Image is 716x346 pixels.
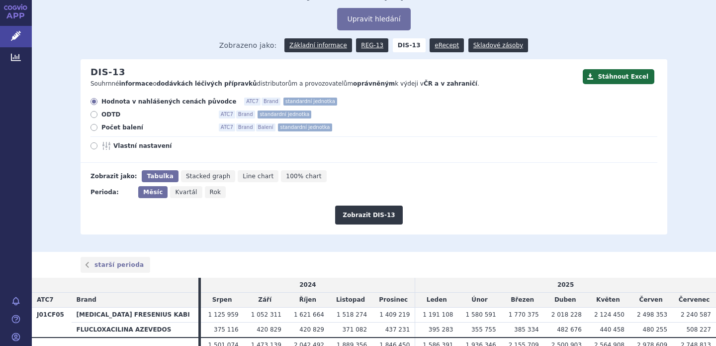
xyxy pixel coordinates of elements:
span: 1 621 664 [294,311,324,318]
span: Brand [262,98,280,106]
button: Zobrazit DIS-13 [335,206,402,225]
span: Kvartál [175,189,197,196]
span: 2 498 353 [637,311,667,318]
span: 480 255 [643,326,668,333]
a: REG-13 [356,38,388,52]
span: Počet balení [101,123,211,131]
span: 437 231 [385,326,410,333]
span: 1 770 375 [509,311,539,318]
td: Únor [458,293,501,308]
span: 1 518 274 [337,311,367,318]
div: Zobrazit jako: [90,170,137,182]
span: 2 124 450 [594,311,625,318]
td: Srpen [201,293,244,308]
span: 1 409 219 [379,311,410,318]
span: ATC7 [219,111,235,118]
span: Brand [236,123,255,131]
span: 355 755 [471,326,496,333]
span: Rok [210,189,221,196]
span: standardní jednotka [283,98,337,106]
span: 1 580 591 [466,311,496,318]
span: 440 458 [600,326,625,333]
div: Perioda: [90,186,133,198]
span: ODTD [101,111,211,118]
td: Červen [629,293,672,308]
span: 375 116 [214,326,239,333]
span: Zobrazeno jako: [219,38,277,52]
a: starší perioda [81,257,150,273]
th: FLUCLOXACILINA AZEVEDOS [72,322,198,337]
span: 385 334 [514,326,539,333]
button: Stáhnout Excel [583,69,654,84]
span: 1 052 311 [251,311,281,318]
span: Hodnota v nahlášených cenách původce [101,98,236,106]
strong: informace [119,80,153,87]
strong: oprávněným [353,80,395,87]
h2: DIS-13 [90,67,125,78]
strong: dodávkách léčivých přípravků [157,80,257,87]
span: ATC7 [244,98,261,106]
span: Vlastní nastavení [113,142,223,150]
span: Stacked graph [186,173,230,180]
span: Brand [77,296,96,303]
td: 2024 [201,278,415,292]
a: eRecept [430,38,464,52]
span: 395 283 [429,326,453,333]
td: Červenec [672,293,716,308]
span: 482 676 [557,326,582,333]
span: Měsíc [143,189,163,196]
span: 1 191 108 [423,311,453,318]
p: Souhrnné o distributorům a provozovatelům k výdeji v . [90,80,578,88]
td: Říjen [286,293,329,308]
td: Květen [587,293,629,308]
strong: ČR a v zahraničí [424,80,477,87]
span: 420 829 [257,326,281,333]
span: Balení [256,123,275,131]
a: Základní informace [284,38,352,52]
strong: DIS-13 [393,38,426,52]
td: Listopad [329,293,372,308]
span: standardní jednotka [278,123,332,131]
a: Skladové zásoby [468,38,528,52]
span: 420 829 [299,326,324,333]
span: 508 227 [686,326,711,333]
td: Prosinec [372,293,415,308]
th: J01CF05 [32,307,72,337]
td: Březen [501,293,544,308]
span: 371 082 [342,326,367,333]
span: 1 125 959 [208,311,239,318]
span: Line chart [243,173,273,180]
span: ATC7 [37,296,54,303]
td: Září [244,293,286,308]
span: 2 018 228 [551,311,582,318]
button: Upravit hledání [337,8,410,30]
td: Duben [544,293,587,308]
span: standardní jednotka [258,111,311,118]
span: 2 240 587 [681,311,711,318]
td: Leden [415,293,458,308]
span: Brand [236,111,255,118]
span: ATC7 [219,123,235,131]
span: Tabulka [147,173,173,180]
th: [MEDICAL_DATA] FRESENIUS KABI [72,307,198,322]
td: 2025 [415,278,716,292]
span: 100% chart [286,173,321,180]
